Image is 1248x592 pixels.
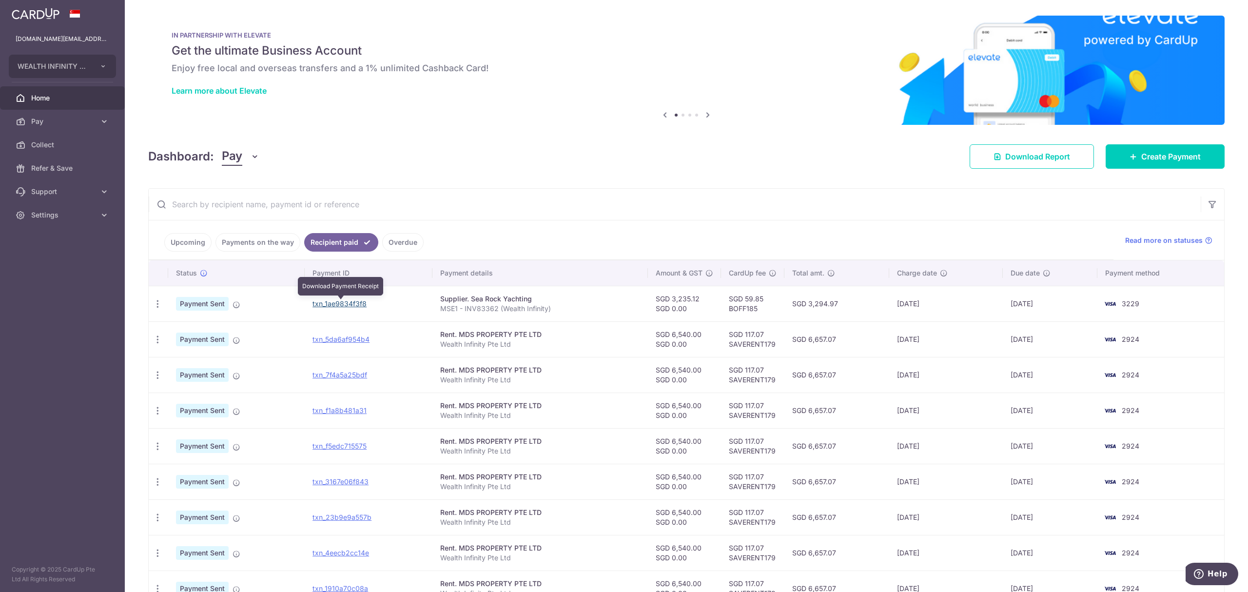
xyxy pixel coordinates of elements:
[721,321,784,357] td: SGD 117.07 SAVERENT179
[784,499,889,535] td: SGD 6,657.07
[149,189,1201,220] input: Search by recipient name, payment id or reference
[889,464,1002,499] td: [DATE]
[1125,236,1203,245] span: Read more on statuses
[440,330,640,339] div: Rent. MDS PROPERTY PTE LTD
[440,482,640,492] p: Wealth Infinity Pte Ltd
[31,210,96,220] span: Settings
[440,472,640,482] div: Rent. MDS PROPERTY PTE LTD
[648,428,721,464] td: SGD 6,540.00 SGD 0.00
[440,553,640,563] p: Wealth Infinity Pte Ltd
[215,233,300,252] a: Payments on the way
[648,499,721,535] td: SGD 6,540.00 SGD 0.00
[176,333,229,346] span: Payment Sent
[721,286,784,321] td: SGD 59.85 BOFF185
[1100,440,1120,452] img: Bank Card
[18,61,90,71] span: WEALTH INFINITY PTE. LTD.
[1005,151,1070,162] span: Download Report
[305,260,432,286] th: Payment ID
[312,299,367,308] a: txn_1ae9834f3f8
[648,393,721,428] td: SGD 6,540.00 SGD 0.00
[176,546,229,560] span: Payment Sent
[784,464,889,499] td: SGD 6,657.07
[1003,321,1098,357] td: [DATE]
[440,436,640,446] div: Rent. MDS PROPERTY PTE LTD
[721,357,784,393] td: SGD 117.07 SAVERENT179
[889,499,1002,535] td: [DATE]
[721,393,784,428] td: SGD 117.07 SAVERENT179
[382,233,424,252] a: Overdue
[31,187,96,197] span: Support
[312,371,367,379] a: txn_7f4a5a25bdf
[172,31,1201,39] p: IN PARTNERSHIP WITH ELEVATE
[16,34,109,44] p: [DOMAIN_NAME][EMAIL_ADDRESS][DOMAIN_NAME]
[31,117,96,126] span: Pay
[164,233,212,252] a: Upcoming
[1122,406,1139,414] span: 2924
[1003,535,1098,571] td: [DATE]
[148,148,214,165] h4: Dashboard:
[1122,549,1139,557] span: 2924
[312,406,367,414] a: txn_f1a8b481a31
[312,549,369,557] a: txn_4eecb2cc14e
[970,144,1094,169] a: Download Report
[432,260,648,286] th: Payment details
[1097,260,1224,286] th: Payment method
[1122,335,1139,343] span: 2924
[721,428,784,464] td: SGD 117.07 SAVERENT179
[312,442,367,450] a: txn_f5edc715575
[312,477,369,486] a: txn_3167e06f843
[889,428,1002,464] td: [DATE]
[176,368,229,382] span: Payment Sent
[784,393,889,428] td: SGD 6,657.07
[440,375,640,385] p: Wealth Infinity Pte Ltd
[889,535,1002,571] td: [DATE]
[440,365,640,375] div: Rent. MDS PROPERTY PTE LTD
[176,297,229,311] span: Payment Sent
[1122,371,1139,379] span: 2924
[721,499,784,535] td: SGD 117.07 SAVERENT179
[1003,357,1098,393] td: [DATE]
[1141,151,1201,162] span: Create Payment
[648,464,721,499] td: SGD 6,540.00 SGD 0.00
[1100,298,1120,310] img: Bank Card
[1100,547,1120,559] img: Bank Card
[784,286,889,321] td: SGD 3,294.97
[1122,442,1139,450] span: 2924
[176,475,229,489] span: Payment Sent
[12,8,59,20] img: CardUp
[440,294,640,304] div: Supplier. Sea Rock Yachting
[440,543,640,553] div: Rent. MDS PROPERTY PTE LTD
[721,464,784,499] td: SGD 117.07 SAVERENT179
[648,321,721,357] td: SGD 6,540.00 SGD 0.00
[222,147,242,166] span: Pay
[889,393,1002,428] td: [DATE]
[148,16,1225,125] img: Renovation banner
[648,286,721,321] td: SGD 3,235.12 SGD 0.00
[889,321,1002,357] td: [DATE]
[1100,405,1120,416] img: Bank Card
[1100,369,1120,381] img: Bank Card
[889,357,1002,393] td: [DATE]
[440,411,640,420] p: Wealth Infinity Pte Ltd
[784,428,889,464] td: SGD 6,657.07
[172,86,267,96] a: Learn more about Elevate
[176,511,229,524] span: Payment Sent
[304,233,378,252] a: Recipient paid
[440,304,640,314] p: MSE1 - INV83362 (Wealth Infinity)
[1100,512,1120,523] img: Bank Card
[440,508,640,517] div: Rent. MDS PROPERTY PTE LTD
[792,268,824,278] span: Total amt.
[1011,268,1040,278] span: Due date
[440,339,640,349] p: Wealth Infinity Pte Ltd
[1003,499,1098,535] td: [DATE]
[312,335,370,343] a: txn_5da6af954b4
[1122,477,1139,486] span: 2924
[784,535,889,571] td: SGD 6,657.07
[648,357,721,393] td: SGD 6,540.00 SGD 0.00
[176,268,197,278] span: Status
[1100,476,1120,488] img: Bank Card
[1106,144,1225,169] a: Create Payment
[172,62,1201,74] h6: Enjoy free local and overseas transfers and a 1% unlimited Cashback Card!
[1122,299,1139,308] span: 3229
[1003,286,1098,321] td: [DATE]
